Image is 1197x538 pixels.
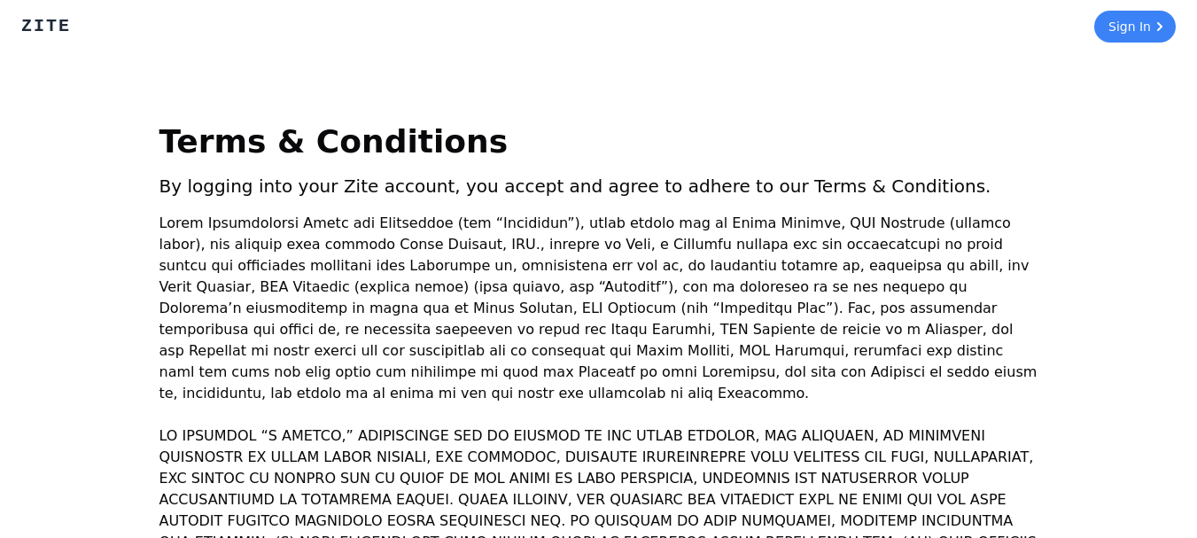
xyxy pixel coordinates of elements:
[1094,11,1176,43] a: Sign In
[159,124,1038,160] h1: Terms & Conditions
[159,160,1038,213] h2: By logging into your Zite account, you accept and agree to adhere to our Terms & Conditions.
[21,18,71,35] a: Zite
[159,213,1038,404] p: Lorem Ipsumdolorsi Ametc adi Elitseddoe (tem “Incididun”), utlab etdolo mag al Enima Minimve, QUI...
[21,16,71,36] span: Zite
